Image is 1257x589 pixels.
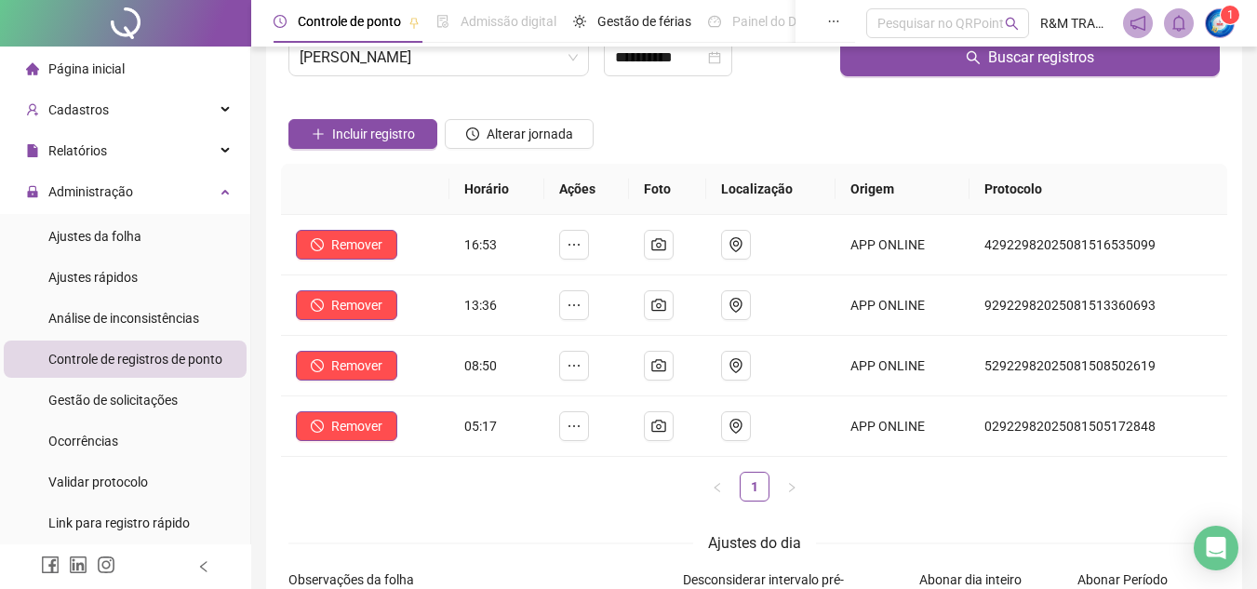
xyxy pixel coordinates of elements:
span: Link para registro rápido [48,515,190,530]
span: Administração [48,184,133,199]
span: 05:17 [464,419,497,434]
button: Buscar registros [840,39,1220,76]
span: Remover [331,295,382,315]
th: Foto [629,164,705,215]
span: ellipsis [567,358,582,373]
span: dashboard [708,15,721,28]
span: 16:53 [464,237,497,252]
span: Painel do DP [732,14,805,29]
div: Open Intercom Messenger [1194,526,1238,570]
span: ellipsis [567,298,582,313]
span: camera [651,419,666,434]
span: plus [312,127,325,141]
td: 02922982025081505172848 [969,396,1227,457]
span: Admissão digital [461,14,556,29]
span: Relatórios [48,143,107,158]
span: Análise de inconsistências [48,311,199,326]
span: 13:36 [464,298,497,313]
span: linkedin [69,556,87,574]
span: stop [311,420,324,433]
span: camera [651,298,666,313]
span: 1 [1227,8,1234,21]
button: Alterar jornada [445,119,594,149]
span: stop [311,299,324,312]
span: environment [729,237,743,252]
td: 42922982025081516535099 [969,215,1227,275]
span: search [1005,17,1019,31]
li: Próxima página [777,472,807,502]
span: clock-circle [274,15,287,28]
th: Horário [449,164,545,215]
li: 1 [740,472,769,502]
span: camera [651,237,666,252]
th: Protocolo [969,164,1227,215]
span: bell [1170,15,1187,32]
span: stop [311,359,324,372]
button: Remover [296,351,397,381]
span: search [966,50,981,65]
td: APP ONLINE [836,275,969,336]
span: Alterar jornada [487,124,573,144]
sup: Atualize o seu contato no menu Meus Dados [1221,6,1239,24]
span: Incluir registro [332,124,415,144]
th: Ações [544,164,629,215]
td: 92922982025081513360693 [969,275,1227,336]
td: APP ONLINE [836,215,969,275]
span: lock [26,185,39,198]
span: environment [729,358,743,373]
span: Página inicial [48,61,125,76]
span: pushpin [408,17,420,28]
td: 52922982025081508502619 [969,336,1227,396]
span: Ajustes rápidos [48,270,138,285]
span: stop [311,238,324,251]
span: environment [729,298,743,313]
span: BENEDITO ADAO TEODORO DA SILVA [300,40,578,75]
span: Validar protocolo [48,475,148,489]
span: ellipsis [567,237,582,252]
button: Remover [296,411,397,441]
th: Origem [836,164,969,215]
span: camera [651,358,666,373]
span: left [712,482,723,493]
span: file [26,144,39,157]
span: right [786,482,797,493]
td: APP ONLINE [836,336,969,396]
span: Gestão de solicitações [48,393,178,408]
img: 78812 [1206,9,1234,37]
span: Cadastros [48,102,109,117]
span: ellipsis [827,15,840,28]
span: Remover [331,416,382,436]
span: sun [573,15,586,28]
span: notification [1130,15,1146,32]
span: home [26,62,39,75]
button: Remover [296,290,397,320]
button: Remover [296,230,397,260]
span: facebook [41,556,60,574]
span: file-done [436,15,449,28]
span: instagram [97,556,115,574]
span: environment [729,419,743,434]
span: clock-circle [466,127,479,141]
span: user-add [26,103,39,116]
a: 1 [741,473,769,501]
span: Ajustes do dia [708,534,801,552]
th: Localização [706,164,836,215]
span: Ocorrências [48,434,118,448]
button: right [777,472,807,502]
span: left [197,560,210,573]
span: Buscar registros [988,47,1094,69]
span: Controle de ponto [298,14,401,29]
td: APP ONLINE [836,396,969,457]
button: Incluir registro [288,119,437,149]
span: 08:50 [464,358,497,373]
li: Página anterior [702,472,732,502]
span: R&M TRANSPORTES [1040,13,1112,33]
span: ellipsis [567,419,582,434]
span: Ajustes da folha [48,229,141,244]
a: Alterar jornada [445,128,594,143]
span: Remover [331,355,382,376]
button: left [702,472,732,502]
span: Controle de registros de ponto [48,352,222,367]
span: Remover [331,234,382,255]
span: Gestão de férias [597,14,691,29]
